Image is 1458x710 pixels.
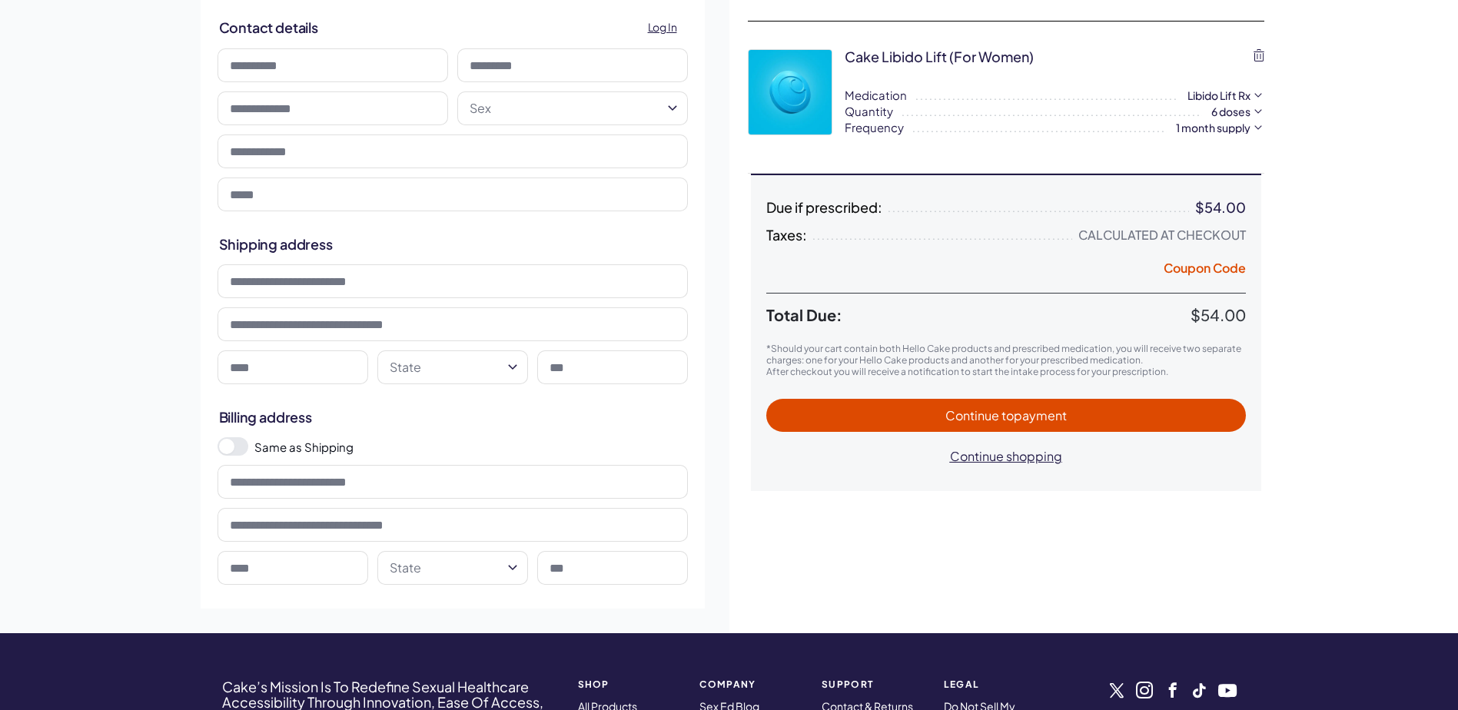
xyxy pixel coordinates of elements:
[944,679,1048,689] strong: Legal
[1191,305,1246,324] span: $54.00
[766,399,1246,432] button: Continue topayment
[699,679,803,689] strong: COMPANY
[578,679,682,689] strong: SHOP
[766,200,882,215] span: Due if prescribed:
[639,12,686,42] a: Log In
[648,18,677,36] span: Log In
[845,87,907,103] span: Medication
[1164,260,1246,281] button: Coupon Code
[1078,227,1246,243] div: Calculated at Checkout
[219,12,686,42] h2: Contact details
[1195,200,1246,215] div: $54.00
[845,47,1034,66] div: Cake Libido Lift (for Women)
[766,227,807,243] span: Taxes:
[766,306,1191,324] span: Total Due:
[822,679,925,689] strong: Support
[845,119,904,135] span: Frequency
[766,343,1246,366] p: *Should your cart contain both Hello Cake products and prescribed medication, you will receive tw...
[749,50,832,134] img: p3ZtQTX4dfw0aP9sqBphP7GDoJYYEv1Qyfw0SU36.webp
[935,440,1078,473] button: Continue shopping
[766,366,1168,377] span: After checkout you will receive a notification to start the intake process for your prescription.
[219,407,686,426] h2: Billing address
[950,448,1062,464] span: Continue shopping
[219,234,686,254] h2: Shipping address
[845,103,893,119] span: Quantity
[1001,407,1067,423] span: to payment
[945,407,1067,423] span: Continue
[254,439,688,455] label: Same as Shipping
